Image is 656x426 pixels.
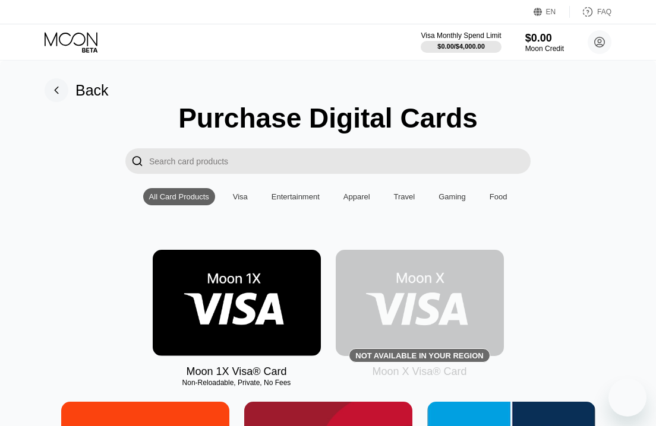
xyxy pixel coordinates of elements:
[433,188,472,205] div: Gaming
[388,188,421,205] div: Travel
[143,188,215,205] div: All Card Products
[484,188,513,205] div: Food
[153,379,321,387] div: Non-Reloadable, Private, No Fees
[233,192,248,201] div: Visa
[178,102,478,134] div: Purchase Digital Cards
[186,365,286,378] div: Moon 1X Visa® Card
[421,31,501,40] div: Visa Monthly Spend Limit
[570,6,611,18] div: FAQ
[534,6,570,18] div: EN
[490,192,507,201] div: Food
[546,8,556,16] div: EN
[266,188,326,205] div: Entertainment
[525,32,564,44] div: $0.00
[439,192,466,201] div: Gaming
[525,32,564,53] div: $0.00Moon Credit
[149,148,531,174] input: Search card products
[394,192,415,201] div: Travel
[75,82,109,99] div: Back
[421,31,501,53] div: Visa Monthly Spend Limit$0.00/$4,000.00
[272,192,320,201] div: Entertainment
[227,188,254,205] div: Visa
[131,154,143,168] div: 
[355,351,483,360] div: Not available in your region
[149,192,209,201] div: All Card Products
[608,379,646,417] iframe: 開啟傳訊視窗按鈕
[437,43,485,50] div: $0.00 / $4,000.00
[338,188,376,205] div: Apparel
[336,250,504,356] div: Not available in your region
[597,8,611,16] div: FAQ
[343,192,370,201] div: Apparel
[45,78,109,102] div: Back
[525,44,564,53] div: Moon Credit
[125,148,149,174] div: 
[372,365,466,378] div: Moon X Visa® Card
